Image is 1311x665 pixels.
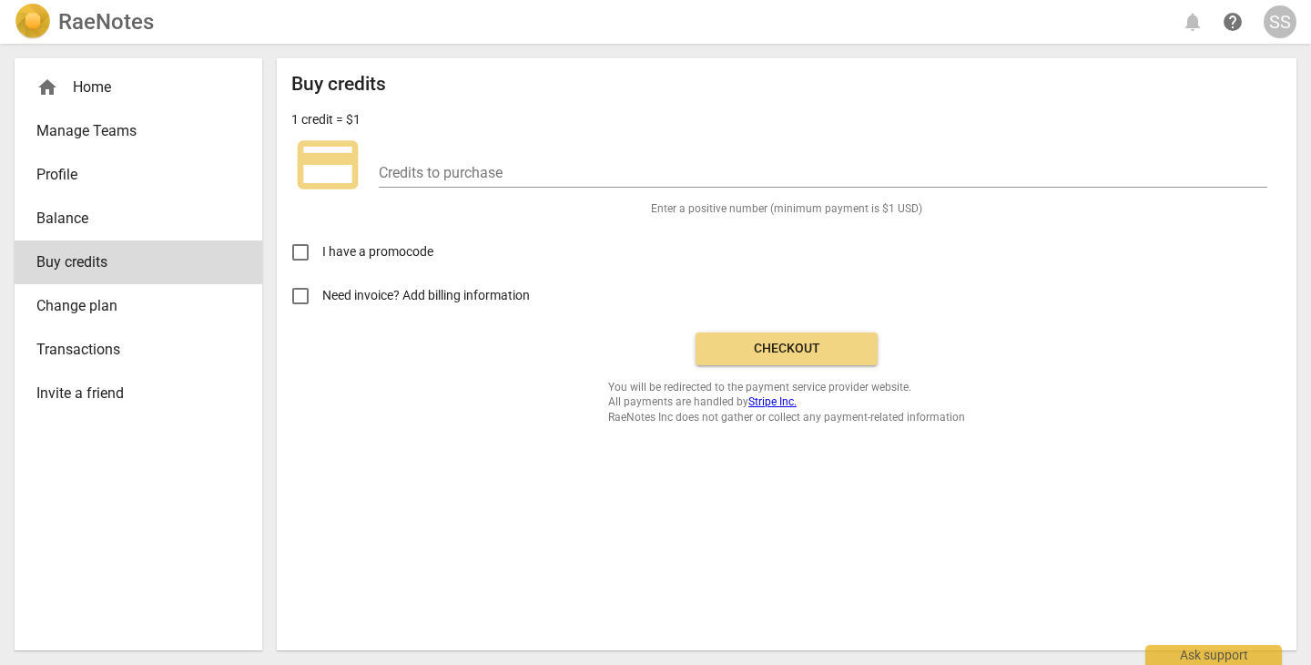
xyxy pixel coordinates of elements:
[291,110,361,129] p: 1 credit = $1
[36,120,226,142] span: Manage Teams
[608,380,965,425] span: You will be redirected to the payment service provider website. All payments are handled by RaeNo...
[15,109,262,153] a: Manage Teams
[1145,645,1282,665] div: Ask support
[651,201,922,217] span: Enter a positive number (minimum payment is $1 USD)
[1222,11,1244,33] span: help
[322,242,433,261] span: I have a promocode
[322,286,533,305] span: Need invoice? Add billing information
[36,77,226,98] div: Home
[58,9,154,35] h2: RaeNotes
[15,328,262,372] a: Transactions
[1216,5,1249,38] a: Help
[36,339,226,361] span: Transactions
[15,372,262,415] a: Invite a friend
[36,383,226,404] span: Invite a friend
[748,395,797,408] a: Stripe Inc.
[15,284,262,328] a: Change plan
[696,332,878,365] button: Checkout
[15,66,262,109] div: Home
[36,295,226,317] span: Change plan
[15,153,262,197] a: Profile
[291,73,386,96] h2: Buy credits
[291,128,364,201] span: credit_card
[36,77,58,98] span: home
[15,4,51,40] img: Logo
[36,251,226,273] span: Buy credits
[15,4,154,40] a: LogoRaeNotes
[36,164,226,186] span: Profile
[1264,5,1296,38] button: SS
[15,197,262,240] a: Balance
[710,340,863,358] span: Checkout
[36,208,226,230] span: Balance
[15,240,262,284] a: Buy credits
